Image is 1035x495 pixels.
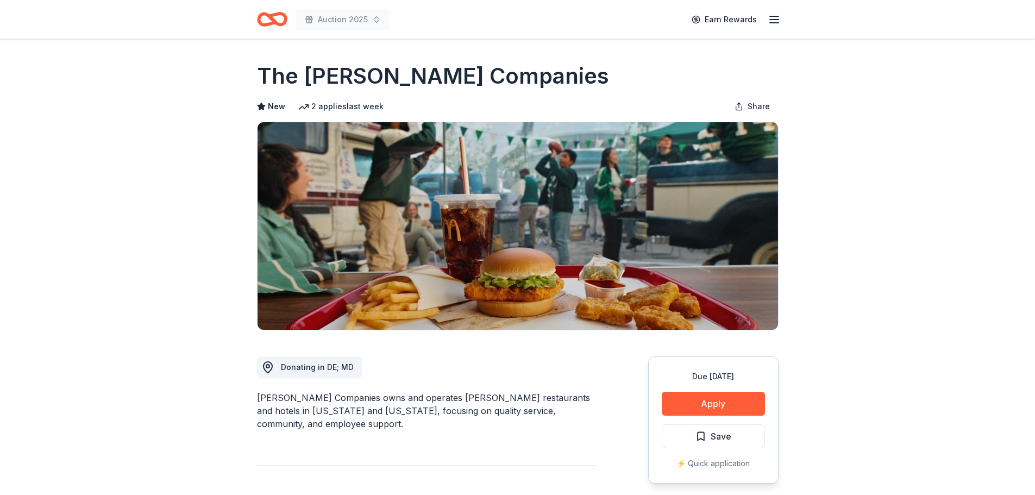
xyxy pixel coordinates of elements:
[298,100,384,113] div: 2 applies last week
[711,429,731,443] span: Save
[662,370,765,383] div: Due [DATE]
[662,457,765,470] div: ⚡️ Quick application
[662,392,765,416] button: Apply
[257,61,609,91] h1: The [PERSON_NAME] Companies
[296,9,390,30] button: Auction 2025
[257,7,287,32] a: Home
[685,10,763,29] a: Earn Rewards
[662,424,765,448] button: Save
[258,122,778,330] img: Image for The Meoli Companies
[318,13,368,26] span: Auction 2025
[726,96,779,117] button: Share
[257,391,596,430] div: [PERSON_NAME] Companies owns and operates [PERSON_NAME] restaurants and hotels in [US_STATE] and ...
[268,100,285,113] span: New
[281,362,354,372] span: Donating in DE; MD
[748,100,770,113] span: Share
